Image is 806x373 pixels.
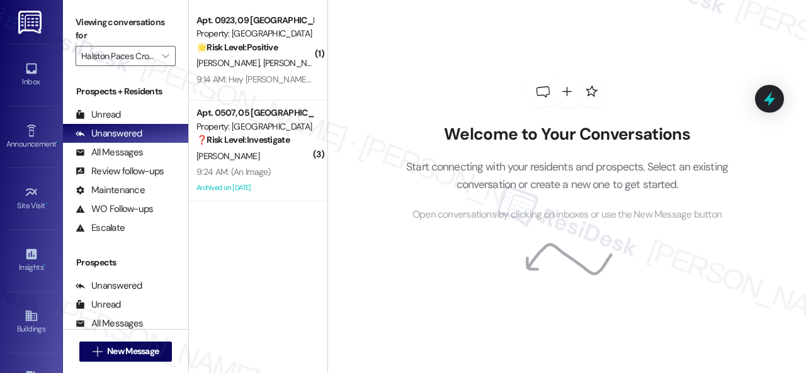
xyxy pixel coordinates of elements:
[196,106,313,120] div: Apt. 0507, 05 [GEOGRAPHIC_DATA]
[196,166,271,177] div: 9:24 AM: (An Image)
[387,125,747,145] h2: Welcome to Your Conversations
[76,13,176,46] label: Viewing conversations for
[263,57,326,69] span: [PERSON_NAME]
[107,345,159,358] span: New Message
[412,207,722,223] span: Open conversations by clicking on inboxes or use the New Message button
[196,150,259,162] span: [PERSON_NAME]
[162,51,169,61] i: 
[63,85,188,98] div: Prospects + Residents
[45,199,47,208] span: •
[43,261,45,270] span: •
[76,108,121,121] div: Unread
[196,14,313,27] div: Apt. 0923, 09 [GEOGRAPHIC_DATA]
[63,256,188,269] div: Prospects
[93,347,102,357] i: 
[6,182,57,216] a: Site Visit •
[76,317,143,330] div: All Messages
[18,11,44,34] img: ResiDesk Logo
[76,165,164,178] div: Review follow-ups
[76,146,143,159] div: All Messages
[6,243,57,277] a: Insights •
[196,134,290,145] strong: ❓ Risk Level: Investigate
[76,184,145,197] div: Maintenance
[387,158,747,194] p: Start connecting with your residents and prospects. Select an existing conversation or create a n...
[76,127,142,140] div: Unanswered
[196,120,313,133] div: Property: [GEOGRAPHIC_DATA]
[196,42,278,53] strong: 🌟 Risk Level: Positive
[6,58,57,92] a: Inbox
[196,57,263,69] span: [PERSON_NAME]
[76,298,121,311] div: Unread
[76,203,153,216] div: WO Follow-ups
[195,180,314,196] div: Archived on [DATE]
[76,279,142,292] div: Unanswered
[81,46,156,66] input: All communities
[196,27,313,40] div: Property: [GEOGRAPHIC_DATA]
[6,305,57,339] a: Buildings
[56,138,58,147] span: •
[76,221,125,235] div: Escalate
[79,342,173,362] button: New Message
